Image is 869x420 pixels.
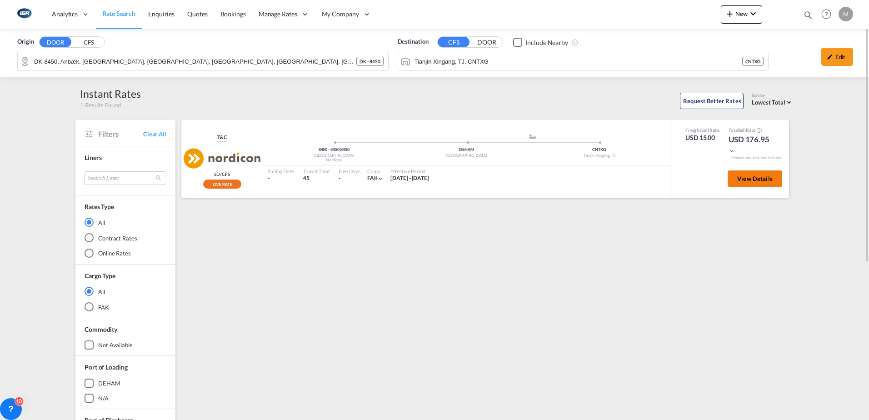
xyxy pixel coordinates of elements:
md-icon: Unchecked: Ignores neighbouring ports when fetching rates.Checked : Includes neighbouring ports w... [571,39,579,46]
md-icon: icon-chevron-down [748,8,759,19]
div: USD 15.00 [685,133,719,142]
img: 1aa151c0c08011ec8d6f413816f9a227.png [14,4,34,25]
span: Quotes [187,10,207,18]
div: Nordicon [268,157,400,163]
button: icon-plus 400-fgNewicon-chevron-down [721,5,762,24]
md-checkbox: N/A [85,394,166,403]
span: Manage Rates [259,10,297,19]
div: 45 [303,175,330,182]
div: Remark and Inclusion included [724,155,789,160]
span: [DATE] - [DATE] [390,175,429,181]
button: Request Better Rates [680,93,744,109]
button: DOOR [471,37,503,48]
span: | [340,147,341,152]
div: M [839,7,853,21]
div: USD 176.95 [729,134,774,156]
md-icon: assets/icons/custom/ship-fill.svg [527,134,538,139]
span: Origin [17,37,34,46]
md-radio-button: Contract Rates [85,233,166,242]
span: Bookings [220,10,246,18]
div: N/A [98,394,109,402]
span: FAK [367,175,378,181]
md-radio-button: FAK [85,302,166,311]
button: CFS [438,37,469,47]
button: Spot Rates are dynamic & can fluctuate with time [755,127,762,134]
button: CFS [73,37,105,48]
div: Rates Type [85,202,114,211]
button: DOOR [40,37,71,47]
md-checkbox: Checkbox No Ink [513,37,568,47]
md-radio-button: Online Rates [85,249,166,258]
input: Search by Port [415,55,742,68]
div: Freight Rate [685,127,719,133]
div: [GEOGRAPHIC_DATA] [400,153,533,159]
md-radio-button: All [85,287,166,296]
span: DK - 8450 [360,58,380,65]
md-select: Select: Lowest Total [752,96,794,107]
button: View Details [728,170,782,187]
div: Sort by [752,93,794,99]
div: Sailing Date [268,168,294,175]
div: DEHAM [400,147,533,153]
div: Help [819,6,839,23]
div: Tianjin Xingang, TJ [533,153,665,159]
div: Cargo Type [85,271,115,280]
div: DEHAM [98,379,120,387]
div: CNTXG [742,57,764,66]
div: Include Nearby [525,38,568,47]
img: Nordicon [184,148,260,169]
span: 8450 - 8450 [319,147,341,152]
span: Filters [98,129,143,139]
div: Cargo [367,168,384,175]
div: Effective Period [390,168,429,175]
md-icon: icon-plus 400-fg [724,8,735,19]
span: Liners [85,154,101,161]
span: New [724,10,759,17]
img: live-rate.svg [203,180,241,189]
div: Total Rate [729,127,774,134]
span: Rate Search [102,10,135,17]
input: Search by Door [34,55,356,68]
span: Port of Loading [85,363,128,371]
md-checkbox: DEHAM [85,379,166,388]
span: Clear All [143,130,166,138]
span: Help [819,6,834,22]
div: - [339,175,340,182]
span: SD/CFS [214,171,230,177]
md-radio-button: All [85,218,166,227]
div: Transit Time [303,168,330,175]
span: T&C [217,134,227,141]
span: View Details [737,175,773,182]
div: - [268,175,294,182]
span: 8450 [340,147,350,152]
md-icon: icon-pencil [827,54,833,60]
div: 01 Sep 2025 - 30 Sep 2025 [390,175,429,182]
div: [GEOGRAPHIC_DATA] [268,153,400,159]
span: Sell [701,127,709,133]
div: not available [98,341,133,349]
md-icon: icon-chevron-down [729,148,735,154]
div: icon-magnify [803,10,813,24]
span: Enquiries [148,10,175,18]
span: Commodity [85,325,117,333]
span: 1 Results Found [80,101,121,109]
span: Lowest Total [752,99,785,106]
md-icon: icon-chevron-down [377,175,384,182]
md-icon: icon-magnify [803,10,813,20]
span: Destination [398,37,429,46]
md-input-container: DK-8450, Anbæk, Aptrup, Gjern, Hammel, Haurum, Sall, Skjoed, Soeby, Soebyvad, Svenstrup, Voldby [18,52,388,70]
span: My Company [322,10,359,19]
md-input-container: Tianjin Xingang, TJ, CNTXG [398,52,769,70]
div: icon-pencilEdit [821,48,853,66]
span: Sell [739,127,746,133]
span: Analytics [52,10,78,19]
div: Rollable available [203,180,241,189]
div: Free Days [339,168,360,175]
div: CNTXG [533,147,665,153]
div: Instant Rates [80,86,141,101]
